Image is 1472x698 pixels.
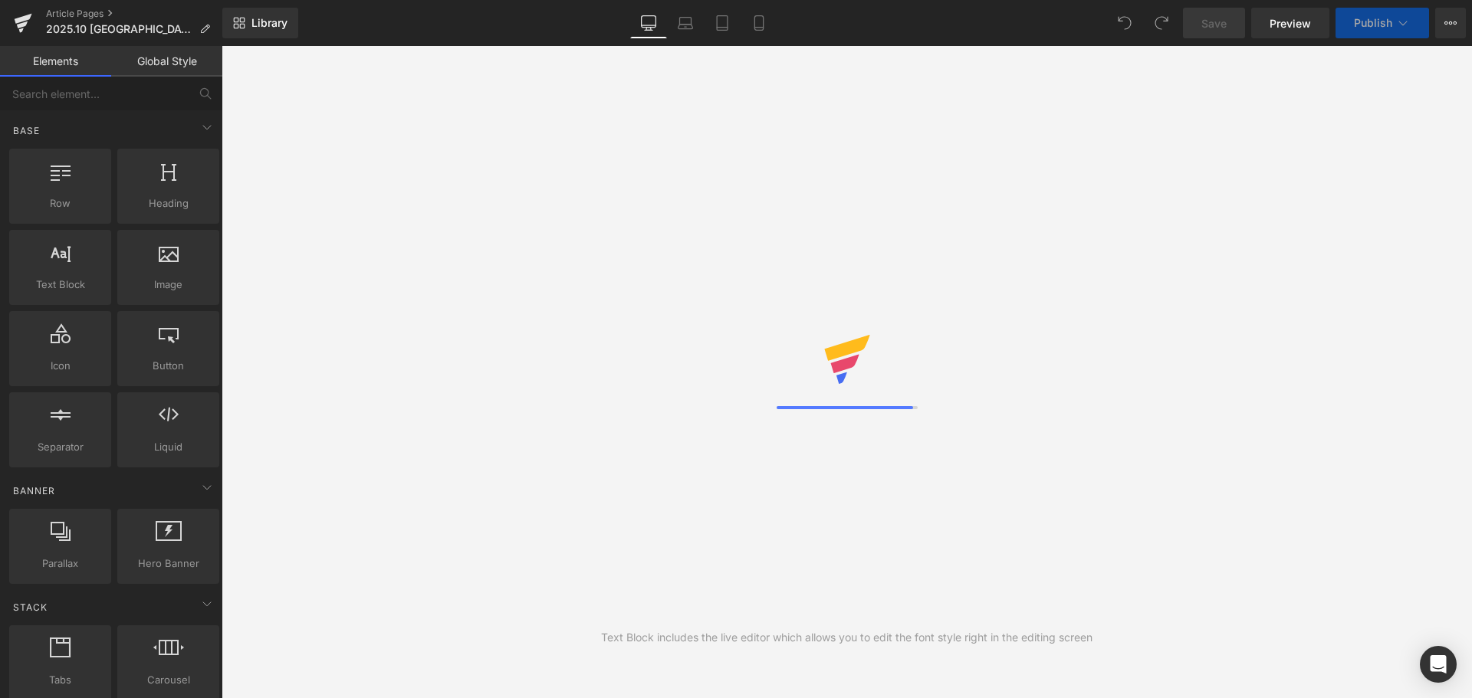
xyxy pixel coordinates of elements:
span: Library [251,16,287,30]
span: Icon [14,358,107,374]
a: Laptop [667,8,704,38]
span: Parallax [14,555,107,572]
a: Desktop [630,8,667,38]
div: Open Intercom Messenger [1420,646,1457,683]
a: Preview [1251,8,1329,38]
span: Base [11,123,41,138]
span: Image [122,277,215,293]
span: Button [122,358,215,374]
a: Mobile [741,8,777,38]
span: Preview [1270,15,1311,31]
span: Publish [1354,17,1392,29]
span: Text Block [14,277,107,293]
span: Separator [14,439,107,455]
a: Global Style [111,46,222,77]
span: Stack [11,600,49,614]
span: Carousel [122,672,215,688]
a: Article Pages [46,8,222,20]
span: Row [14,195,107,211]
div: Text Block includes the live editor which allows you to edit the font style right in the editing ... [601,629,1092,646]
span: Liquid [122,439,215,455]
span: Tabs [14,672,107,688]
button: Redo [1146,8,1177,38]
button: Publish [1336,8,1429,38]
button: More [1435,8,1466,38]
button: Undo [1109,8,1140,38]
a: New Library [222,8,298,38]
span: Banner [11,483,57,498]
a: Tablet [704,8,741,38]
span: Save [1201,15,1227,31]
span: Heading [122,195,215,211]
span: 2025.10 [GEOGRAPHIC_DATA]店 COLOR TRIP イベント開催 [46,23,193,35]
span: Hero Banner [122,555,215,572]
